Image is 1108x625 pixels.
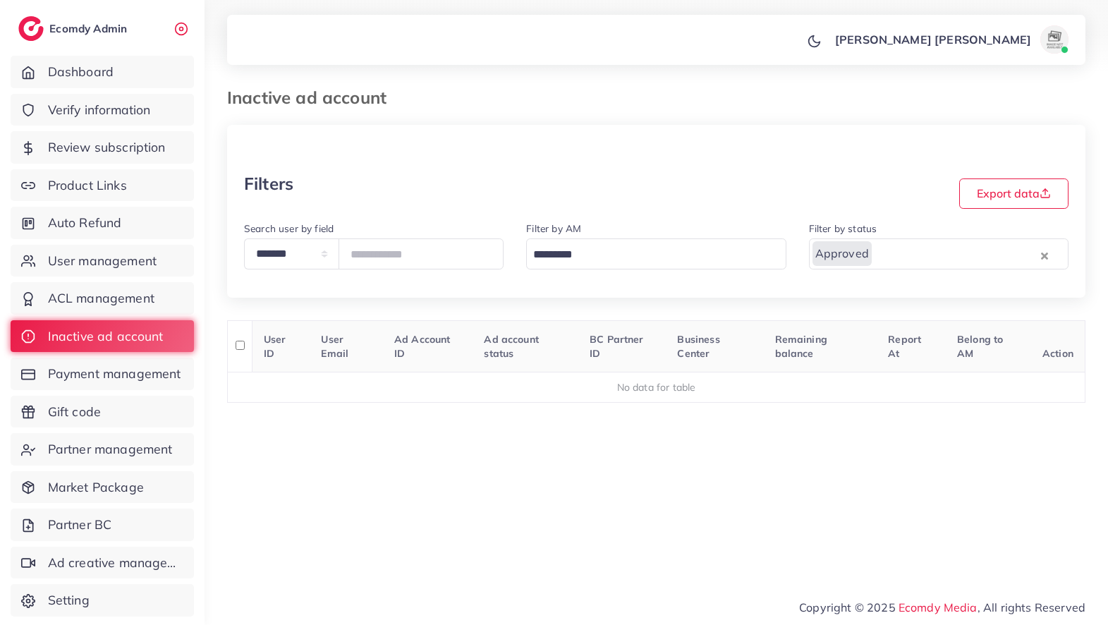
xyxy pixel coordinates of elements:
[11,282,194,315] a: ACL management
[526,238,786,269] div: Search for option
[526,222,581,236] label: Filter by AM
[590,333,644,360] span: BC Partner ID
[11,131,194,164] a: Review subscription
[11,547,194,579] a: Ad creative management
[812,241,872,266] span: Approved
[48,516,112,534] span: Partner BC
[18,16,44,41] img: logo
[236,380,1078,394] div: No data for table
[957,333,1003,360] span: Belong to AM
[484,333,539,360] span: Ad account status
[528,244,767,266] input: Search for option
[48,440,173,459] span: Partner management
[835,31,1031,48] p: [PERSON_NAME] [PERSON_NAME]
[11,56,194,88] a: Dashboard
[11,358,194,390] a: Payment management
[11,320,194,353] a: Inactive ad account
[959,178,1069,209] button: Export data
[244,174,293,194] h3: Filters
[48,478,144,497] span: Market Package
[48,591,90,609] span: Setting
[677,333,719,360] span: Business Center
[49,22,130,35] h2: Ecomdy Admin
[48,63,114,81] span: Dashboard
[321,333,348,360] span: User Email
[827,25,1074,54] a: [PERSON_NAME] [PERSON_NAME]avatar
[11,94,194,126] a: Verify information
[1040,25,1069,54] img: avatar
[11,169,194,202] a: Product Links
[978,599,1085,616] span: , All rights Reserved
[48,403,101,421] span: Gift code
[977,186,1051,200] span: Export data
[48,252,157,270] span: User management
[48,101,151,119] span: Verify information
[11,584,194,617] a: Setting
[244,222,334,236] label: Search user by field
[48,365,181,383] span: Payment management
[394,333,451,360] span: Ad Account ID
[1042,347,1073,360] span: Action
[873,244,1037,266] input: Search for option
[11,471,194,504] a: Market Package
[18,16,130,41] a: logoEcomdy Admin
[1041,247,1048,263] button: Clear Selected
[11,396,194,428] a: Gift code
[48,138,166,157] span: Review subscription
[264,333,286,360] span: User ID
[48,554,183,572] span: Ad creative management
[888,333,921,360] span: Report At
[48,289,154,308] span: ACL management
[809,222,877,236] label: Filter by status
[11,509,194,541] a: Partner BC
[775,333,827,360] span: Remaining balance
[227,87,398,108] h3: Inactive ad account
[809,238,1069,269] div: Search for option
[48,176,127,195] span: Product Links
[899,600,978,614] a: Ecomdy Media
[48,214,122,232] span: Auto Refund
[48,327,164,346] span: Inactive ad account
[11,245,194,277] a: User management
[11,207,194,239] a: Auto Refund
[11,433,194,466] a: Partner management
[799,599,1085,616] span: Copyright © 2025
